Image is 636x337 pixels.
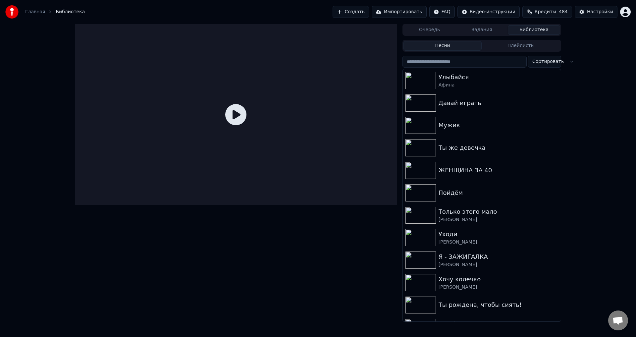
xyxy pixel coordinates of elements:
button: Библиотека [508,25,560,35]
button: FAQ [429,6,455,18]
div: Давай играть [439,98,558,108]
div: [PERSON_NAME] [439,284,558,291]
button: Задания [456,25,508,35]
a: Открытый чат [608,310,628,330]
span: Сортировать [532,58,564,65]
div: Я - ЗАЖИГАЛКА [439,252,558,261]
div: [PERSON_NAME] [439,216,558,223]
a: Главная [25,9,45,15]
button: Импортировать [372,6,427,18]
div: Ты же девочка [439,143,558,152]
div: Афина [439,82,558,88]
button: Создать [333,6,369,18]
span: Библиотека [56,9,85,15]
div: Хочу колечко [439,275,558,284]
span: 484 [559,9,568,15]
button: Очередь [403,25,456,35]
div: [PERSON_NAME] [439,261,558,268]
div: Настройки [587,9,613,15]
div: Улыбайся [439,73,558,82]
button: Песни [403,41,482,51]
nav: breadcrumb [25,9,85,15]
button: Кредиты484 [522,6,572,18]
button: Видео-инструкции [457,6,520,18]
div: Только этого мало [439,207,558,216]
div: Это было красиво [439,319,558,329]
img: youka [5,5,19,19]
button: Настройки [575,6,617,18]
button: Плейлисты [482,41,560,51]
div: Уходи [439,230,558,239]
div: [PERSON_NAME] [439,239,558,246]
div: Пойдём [439,188,558,197]
div: ЖЕНЩИНА ЗА 40 [439,166,558,175]
div: Ты рождена, чтобы сиять! [439,300,558,309]
div: Мужик [439,121,558,130]
span: Кредиты [535,9,556,15]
